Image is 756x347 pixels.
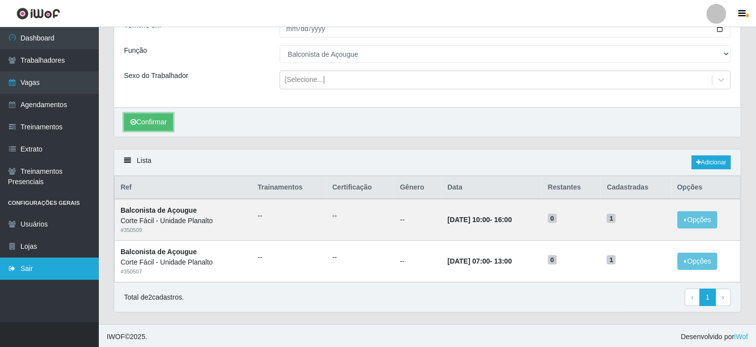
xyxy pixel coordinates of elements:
[285,75,325,85] div: [Selecione...]
[681,332,748,342] span: Desenvolvido por
[542,176,601,199] th: Restantes
[677,211,718,229] button: Opções
[394,199,442,240] td: --
[333,211,388,221] ul: --
[448,257,512,265] strong: -
[691,293,694,301] span: ‹
[124,71,188,81] label: Sexo do Trabalhador
[494,257,512,265] time: 13:00
[107,333,125,341] span: IWOF
[107,332,147,342] span: © 2025 .
[442,176,542,199] th: Data
[257,252,320,263] ul: --
[121,257,246,268] div: Corte Fácil - Unidade Planalto
[121,226,246,234] div: # 350509
[327,176,394,199] th: Certificação
[121,268,246,276] div: # 350507
[607,255,616,265] span: 1
[672,176,741,199] th: Opções
[692,155,731,169] a: Adicionar
[252,176,326,199] th: Trainamentos
[685,289,700,307] a: Previous
[601,176,671,199] th: Cadastradas
[448,216,490,224] time: [DATE] 10:00
[607,214,616,224] span: 1
[685,289,731,307] nav: pagination
[124,292,184,303] p: Total de 2 cadastros.
[121,248,197,256] strong: Balconista de Açougue
[115,176,252,199] th: Ref
[280,20,731,38] input: 00/00/0000
[16,7,60,20] img: CoreUI Logo
[121,206,197,214] strong: Balconista de Açougue
[124,45,147,56] label: Função
[257,211,320,221] ul: --
[124,114,173,131] button: Confirmar
[734,333,748,341] a: iWof
[715,289,731,307] a: Next
[448,216,512,224] strong: -
[394,176,442,199] th: Gênero
[114,150,741,176] div: Lista
[548,214,557,224] span: 0
[394,241,442,282] td: --
[494,216,512,224] time: 16:00
[700,289,716,307] a: 1
[333,252,388,263] ul: --
[677,253,718,270] button: Opções
[722,293,724,301] span: ›
[548,255,557,265] span: 0
[448,257,490,265] time: [DATE] 07:00
[121,216,246,226] div: Corte Fácil - Unidade Planalto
